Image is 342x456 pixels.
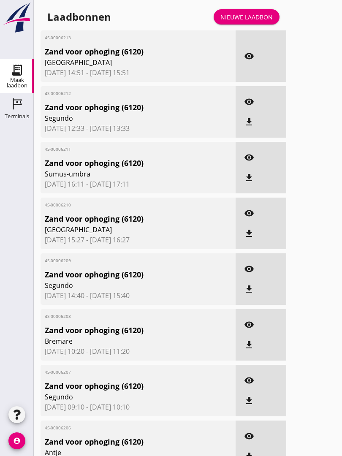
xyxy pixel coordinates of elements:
[5,114,29,119] div: Terminals
[45,46,200,57] span: Zand voor ophoging (6120)
[244,396,254,406] i: file_download
[214,9,280,24] a: Nieuwe laadbon
[244,375,254,385] i: visibility
[45,313,200,320] span: 4S-00006208
[45,123,231,133] span: [DATE] 12:33 - [DATE] 13:33
[45,280,200,290] span: Segundo
[45,425,200,431] span: 4S-00006206
[220,13,273,22] div: Nieuwe laadbon
[45,380,200,392] span: Zand voor ophoging (6120)
[47,10,111,24] div: Laadbonnen
[45,269,200,280] span: Zand voor ophoging (6120)
[45,169,200,179] span: Sumus-umbra
[244,284,254,294] i: file_download
[45,392,200,402] span: Segundo
[45,68,231,78] span: [DATE] 14:51 - [DATE] 15:51
[45,35,200,41] span: 4S-00006213
[244,51,254,61] i: visibility
[45,202,200,208] span: 4S-00006210
[45,235,231,245] span: [DATE] 15:27 - [DATE] 16:27
[45,179,231,189] span: [DATE] 16:11 - [DATE] 17:11
[45,258,200,264] span: 4S-00006209
[45,336,200,346] span: Bremare
[244,97,254,107] i: visibility
[45,157,200,169] span: Zand voor ophoging (6120)
[45,102,200,113] span: Zand voor ophoging (6120)
[8,432,25,449] i: account_circle
[45,146,200,152] span: 4S-00006211
[45,402,231,412] span: [DATE] 09:10 - [DATE] 10:10
[45,90,200,97] span: 4S-00006212
[45,225,200,235] span: [GEOGRAPHIC_DATA]
[244,173,254,183] i: file_download
[244,320,254,330] i: visibility
[45,113,200,123] span: Segundo
[244,152,254,163] i: visibility
[2,2,32,33] img: logo-small.a267ee39.svg
[45,436,200,448] span: Zand voor ophoging (6120)
[244,340,254,350] i: file_download
[45,346,231,356] span: [DATE] 10:20 - [DATE] 11:20
[45,57,200,68] span: [GEOGRAPHIC_DATA]
[45,213,200,225] span: Zand voor ophoging (6120)
[45,290,231,301] span: [DATE] 14:40 - [DATE] 15:40
[244,431,254,441] i: visibility
[244,228,254,239] i: file_download
[45,325,200,336] span: Zand voor ophoging (6120)
[45,369,200,375] span: 4S-00006207
[244,264,254,274] i: visibility
[244,117,254,127] i: file_download
[244,208,254,218] i: visibility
